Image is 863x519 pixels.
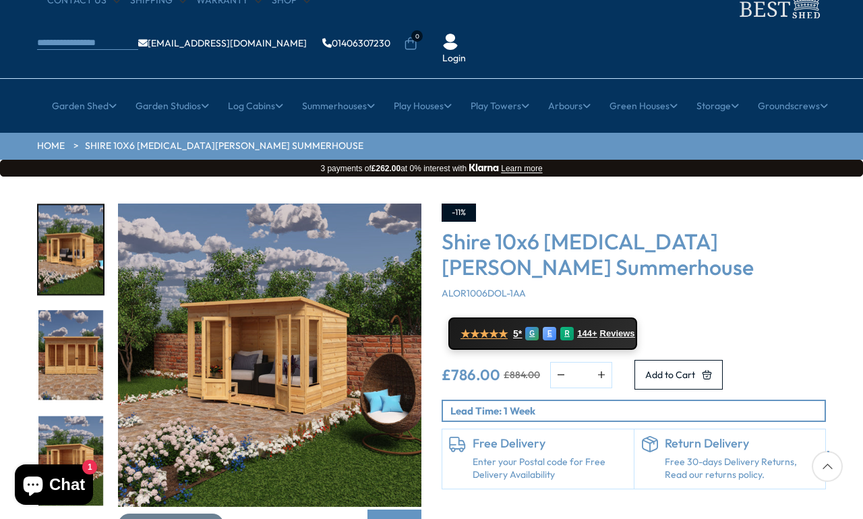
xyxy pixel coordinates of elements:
[450,404,825,418] p: Lead Time: 1 Week
[577,328,597,339] span: 144+
[37,309,105,402] div: 3 / 10
[525,327,539,340] div: G
[322,38,390,48] a: 01406307230
[504,370,540,379] del: £884.00
[442,287,526,299] span: ALOR1006DOL-1AA
[442,367,500,382] ins: £786.00
[136,89,209,123] a: Garden Studios
[442,34,458,50] img: User Icon
[394,89,452,123] a: Play Houses
[302,89,375,123] a: Summerhouses
[52,89,117,123] a: Garden Shed
[543,327,556,340] div: E
[634,360,723,390] button: Add to Cart
[665,456,819,482] p: Free 30-days Delivery Returns, Read our returns policy.
[85,140,363,153] a: Shire 10x6 [MEDICAL_DATA][PERSON_NAME] Summerhouse
[37,140,65,153] a: HOME
[471,89,529,123] a: Play Towers
[38,205,103,295] img: Alora10x6_GARDEN_RH_LIFE_200x200.jpg
[118,204,421,507] img: Shire 10x6 Alora Pent Summerhouse
[228,89,283,123] a: Log Cabins
[609,89,678,123] a: Green Houses
[37,204,105,296] div: 2 / 10
[460,328,508,340] span: ★★★★★
[411,30,423,42] span: 0
[758,89,828,123] a: Groundscrews
[473,456,627,482] a: Enter your Postal code for Free Delivery Availability
[404,37,417,51] a: 0
[38,416,103,506] img: Alora10x6_GARDEN_RH_OPEN_200x200.jpg
[665,436,819,451] h6: Return Delivery
[560,327,574,340] div: R
[38,311,103,400] img: Alora10x6_GARDEN_FRONT_200x200.jpg
[696,89,739,123] a: Storage
[442,204,476,222] div: -11%
[442,228,826,280] h3: Shire 10x6 [MEDICAL_DATA][PERSON_NAME] Summerhouse
[11,464,97,508] inbox-online-store-chat: Shopify online store chat
[548,89,591,123] a: Arbours
[138,38,307,48] a: [EMAIL_ADDRESS][DOMAIN_NAME]
[448,317,637,350] a: ★★★★★ 5* G E R 144+ Reviews
[645,370,695,379] span: Add to Cart
[37,415,105,507] div: 4 / 10
[473,436,627,451] h6: Free Delivery
[442,52,466,65] a: Login
[600,328,635,339] span: Reviews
